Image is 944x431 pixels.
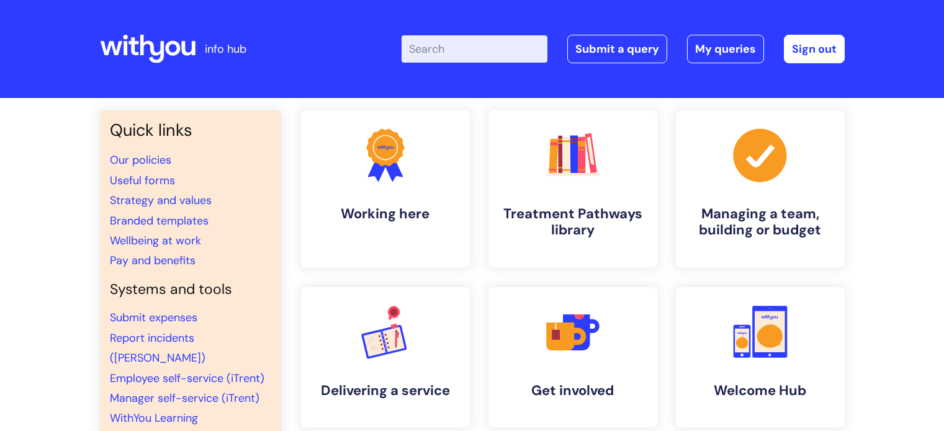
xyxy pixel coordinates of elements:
a: Strategy and values [110,193,212,208]
a: Wellbeing at work [110,233,201,248]
h4: Working here [311,206,460,222]
h4: Welcome Hub [686,383,835,399]
p: info hub [205,39,246,59]
a: Report incidents ([PERSON_NAME]) [110,331,205,365]
a: Submit a query [567,35,667,63]
a: Branded templates [110,213,209,228]
a: WithYou Learning [110,411,198,425]
h4: Treatment Pathways library [498,206,647,239]
a: Submit expenses [110,310,197,325]
a: Pay and benefits [110,253,196,268]
a: Manager self-service (iTrent) [110,391,259,406]
a: Get involved [488,287,657,427]
h4: Get involved [498,383,647,399]
a: Welcome Hub [676,287,845,427]
h4: Managing a team, building or budget [686,206,835,239]
a: Managing a team, building or budget [676,110,845,267]
div: | - [402,35,845,63]
h4: Delivering a service [311,383,460,399]
a: Our policies [110,153,171,167]
a: Working here [301,110,470,267]
a: Treatment Pathways library [488,110,657,267]
a: Delivering a service [301,287,470,427]
a: My queries [687,35,764,63]
a: Useful forms [110,173,175,188]
a: Sign out [784,35,845,63]
a: Employee self-service (iTrent) [110,371,264,386]
h3: Quick links [110,120,271,140]
input: Search [402,35,547,63]
h4: Systems and tools [110,281,271,298]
